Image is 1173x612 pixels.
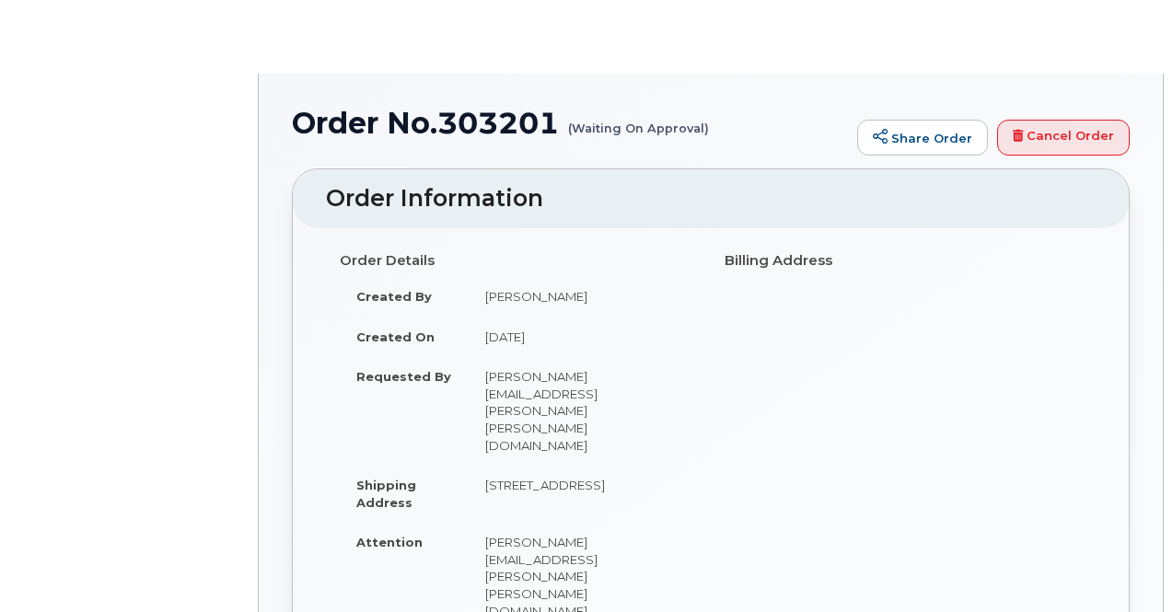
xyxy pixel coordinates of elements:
[469,465,697,522] td: [STREET_ADDRESS]
[997,120,1130,156] a: Cancel Order
[725,253,1082,269] h4: Billing Address
[857,120,988,156] a: Share Order
[356,289,432,304] strong: Created By
[356,329,435,344] strong: Created On
[469,317,697,357] td: [DATE]
[469,356,697,465] td: [PERSON_NAME][EMAIL_ADDRESS][PERSON_NAME][PERSON_NAME][DOMAIN_NAME]
[356,478,416,510] strong: Shipping Address
[326,186,1096,212] h2: Order Information
[292,107,848,139] h1: Order No.303201
[469,276,697,317] td: [PERSON_NAME]
[340,253,697,269] h4: Order Details
[568,107,709,135] small: (Waiting On Approval)
[356,369,451,384] strong: Requested By
[356,535,423,549] strong: Attention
